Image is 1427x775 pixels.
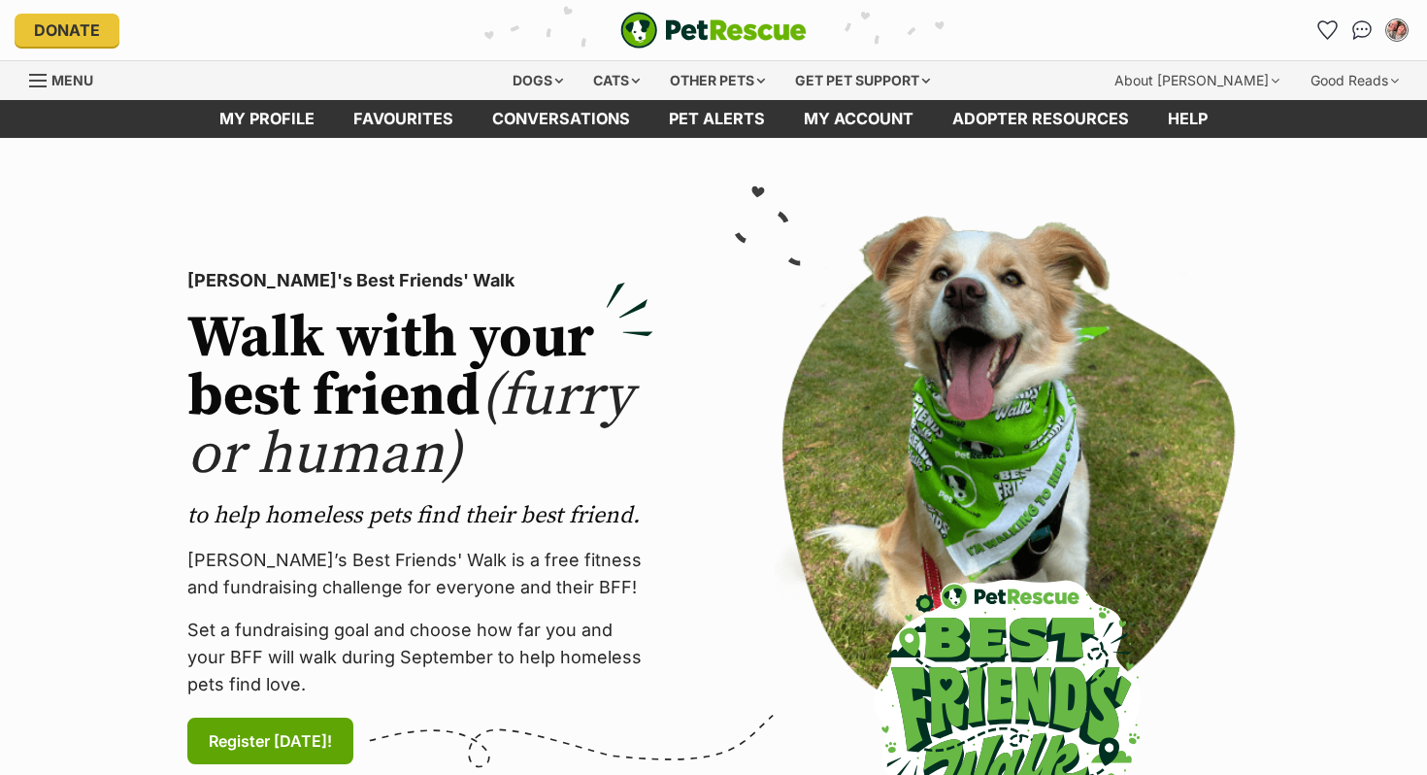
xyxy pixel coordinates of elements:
[1101,61,1293,100] div: About [PERSON_NAME]
[187,360,633,491] span: (furry or human)
[781,61,944,100] div: Get pet support
[656,61,779,100] div: Other pets
[499,61,577,100] div: Dogs
[29,61,107,96] a: Menu
[1346,15,1377,46] a: Conversations
[187,718,353,764] a: Register [DATE]!
[1297,61,1412,100] div: Good Reads
[187,267,653,294] p: [PERSON_NAME]'s Best Friends' Walk
[580,61,653,100] div: Cats
[187,617,653,698] p: Set a fundraising goal and choose how far you and your BFF will walk during September to help hom...
[1311,15,1343,46] a: Favourites
[209,729,332,753] span: Register [DATE]!
[1381,15,1412,46] button: My account
[1352,20,1373,40] img: chat-41dd97257d64d25036548639549fe6c8038ab92f7586957e7f3b1b290dea8141.svg
[1387,20,1407,40] img: Remi Lynch profile pic
[620,12,807,49] a: PetRescue
[784,100,933,138] a: My account
[187,547,653,601] p: [PERSON_NAME]’s Best Friends' Walk is a free fitness and fundraising challenge for everyone and t...
[1311,15,1412,46] ul: Account quick links
[620,12,807,49] img: logo-e224e6f780fb5917bec1dbf3a21bbac754714ae5b6737aabdf751b685950b380.svg
[334,100,473,138] a: Favourites
[200,100,334,138] a: My profile
[51,72,93,88] span: Menu
[15,14,119,47] a: Donate
[473,100,649,138] a: conversations
[933,100,1148,138] a: Adopter resources
[1148,100,1227,138] a: Help
[187,310,653,485] h2: Walk with your best friend
[649,100,784,138] a: Pet alerts
[187,500,653,531] p: to help homeless pets find their best friend.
